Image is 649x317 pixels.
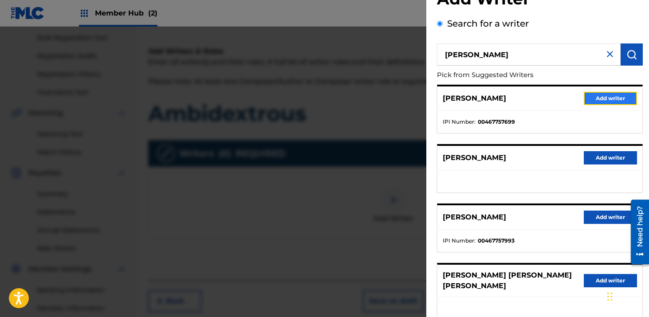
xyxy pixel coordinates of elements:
img: Search Works [626,49,637,60]
button: Add writer [584,211,637,224]
iframe: Resource Center [624,196,649,268]
button: Add writer [584,151,637,164]
iframe: Chat Widget [605,274,649,317]
span: IPI Number : [443,237,476,245]
span: Member Hub [95,8,157,18]
div: Drag [607,283,613,310]
p: [PERSON_NAME] [443,153,506,163]
p: Pick from Suggested Writers [437,66,592,85]
p: [PERSON_NAME] [443,93,506,104]
img: MLC Logo [11,7,45,20]
img: Top Rightsholders [79,8,90,19]
strong: 00467757699 [478,118,515,126]
button: Add writer [584,92,637,105]
strong: 00467757993 [478,237,515,245]
p: [PERSON_NAME] [PERSON_NAME] [PERSON_NAME] [443,270,584,291]
button: Add writer [584,274,637,287]
label: Search for a writer [447,18,529,29]
span: (2) [148,9,157,17]
p: [PERSON_NAME] [443,212,506,223]
input: Search writer's name or IPI Number [437,43,621,66]
img: close [605,49,615,59]
span: IPI Number : [443,118,476,126]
